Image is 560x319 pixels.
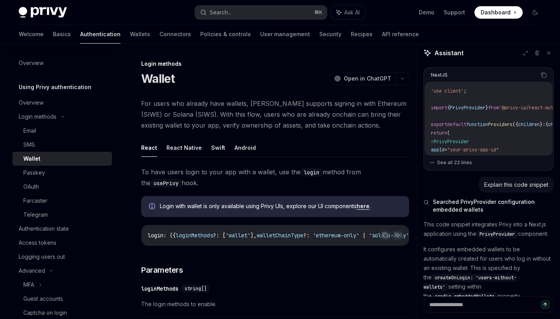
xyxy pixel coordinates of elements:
div: Guest accounts [23,294,63,303]
div: Captcha on login [23,308,67,317]
div: Email [23,126,36,135]
div: Login methods [141,60,409,68]
a: Connectors [159,25,191,44]
span: { [447,105,450,111]
code: usePrivy [150,179,182,188]
a: Access tokens [12,236,112,250]
button: Toggle dark mode [529,6,541,19]
button: Search...⌘K [195,5,327,19]
a: User management [260,25,310,44]
a: Farcaster [12,194,112,208]
button: Android [234,138,256,157]
span: PrivyProvider [434,138,469,145]
button: Ask AI [392,230,402,240]
span: export [431,121,447,128]
span: = [444,147,447,153]
a: Welcome [19,25,44,44]
span: function [466,121,488,128]
button: React Native [166,138,202,157]
a: Wallets [130,25,150,44]
h1: Wallet [141,72,175,86]
span: Searched PrivyProvider configuration embedded wallets [433,198,554,214]
span: walletChainType [257,232,303,239]
span: = [453,155,455,161]
a: Dashboard [474,6,523,19]
span: appId [431,147,444,153]
div: loginMethods [141,285,178,293]
span: solana [372,232,390,239]
span: default [447,121,466,128]
span: '], [247,232,257,239]
span: : [542,121,545,128]
div: Farcaster [23,196,47,205]
a: Authentication [80,25,121,44]
span: login [148,232,163,239]
span: "your-privy-app-id" [447,147,499,153]
a: Guest accounts [12,292,112,306]
span: - [390,232,394,239]
span: ethereum [316,232,341,239]
span: For users who already have wallets, [PERSON_NAME] supports signing in with Ethereum (SIWE) or Sol... [141,98,409,131]
span: Login with wallet is only available using Privy UIs, explore our UI components . [160,202,401,210]
button: Copy the contents from the code block [539,70,549,80]
a: here [357,203,369,210]
div: Search... [210,8,231,17]
code: login [301,168,322,177]
span: clientId [431,155,453,161]
span: children [518,121,540,128]
div: Wallet [23,154,40,163]
div: SMS [23,140,35,149]
a: Demo [419,9,434,16]
span: return [431,130,447,136]
a: Overview [12,56,112,70]
span: config.embeddedWallets [435,293,495,300]
span: wallet [229,232,247,239]
div: OAuth [23,182,39,191]
span: PrivyProvider [479,231,515,237]
span: Open in ChatGPT [344,75,391,82]
button: Copy the contents from the code block [380,230,390,240]
div: Explain this code snippet [484,181,548,189]
a: Policies & controls [200,25,251,44]
a: Recipes [351,25,373,44]
div: Overview [19,58,44,68]
span: "your-app-client-id" [455,155,510,161]
span: Assistant [434,48,464,58]
span: ?: ' [303,232,316,239]
div: Authentication state [19,224,69,233]
a: Telegram [12,208,112,222]
h5: Using Privy authentication [19,82,91,92]
div: Passkey [23,168,45,177]
div: Telegram [23,210,48,219]
span: } [485,105,488,111]
div: Access tokens [19,238,56,247]
a: Logging users out [12,250,112,264]
span: import [431,105,447,111]
div: Overview [19,98,44,107]
span: '@privy-io/react-auth' [499,105,559,111]
span: only [344,232,356,239]
svg: Info [149,203,157,211]
a: Overview [12,96,112,110]
span: - [341,232,344,239]
a: Email [12,124,112,138]
button: See all 22 lines [429,157,548,168]
span: Providers [488,121,513,128]
span: ' | ' [356,232,372,239]
a: Passkey [12,166,112,180]
span: ({ [513,121,518,128]
button: React [141,138,157,157]
a: Wallet [12,152,112,166]
p: This code snippet integrates Privy into a Next.js application using the component. [423,220,554,238]
a: OAuth [12,180,112,194]
span: ( [447,130,450,136]
a: Basics [53,25,71,44]
a: Support [444,9,465,16]
span: from [488,105,499,111]
img: dark logo [19,7,67,18]
button: Send message [541,300,550,309]
span: { [545,121,548,128]
span: < [431,138,434,145]
span: loginMethods [176,232,213,239]
a: API reference [382,25,419,44]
